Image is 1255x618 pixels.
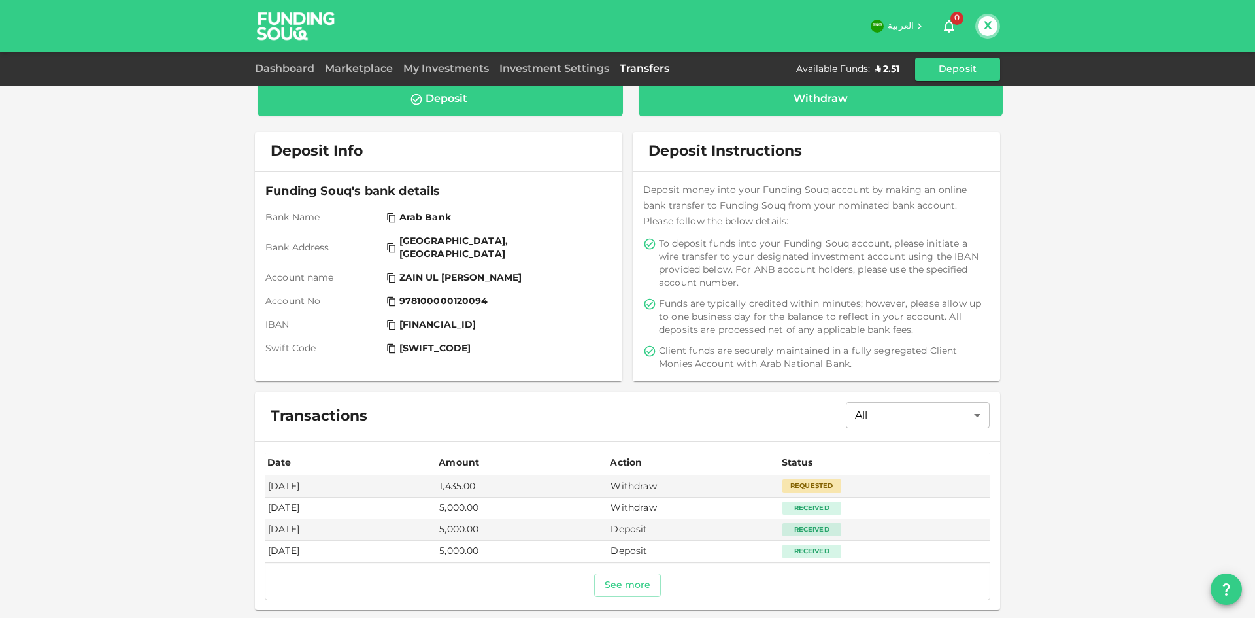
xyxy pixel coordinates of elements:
div: Received [782,523,841,536]
span: Account name [265,271,381,284]
td: [DATE] [265,541,437,562]
span: Funds are typically credited within minutes; however, please allow up to one business day for the... [659,298,987,337]
img: flag-sa.b9a346574cdc8950dd34b50780441f57.svg [871,20,884,33]
td: 5,000.00 [437,519,608,541]
div: Received [782,545,841,558]
span: 978100000120094 [399,295,488,308]
span: Funding Souq's bank details [265,182,612,201]
span: [GEOGRAPHIC_DATA], [GEOGRAPHIC_DATA] [399,235,604,261]
div: All [846,402,990,428]
td: [DATE] [265,498,437,519]
span: Deposit Info [271,143,363,161]
td: [DATE] [265,519,437,541]
div: Status [782,455,813,471]
span: Account No [265,295,381,308]
div: Received [782,502,841,515]
a: My Investments [398,64,494,74]
td: Withdraw [608,498,779,519]
span: العربية [888,22,914,31]
span: Bank Address [265,241,381,254]
a: Deposit [258,82,623,116]
div: Withdraw [794,93,848,106]
div: Action [610,455,642,471]
button: Deposit [915,58,1000,81]
td: 1,435.00 [437,475,608,497]
div: Available Funds : [796,63,870,76]
td: Deposit [608,519,779,541]
span: Deposit Instructions [648,143,802,161]
button: question [1211,574,1242,605]
a: Marketplace [320,64,398,74]
span: IBAN [265,318,381,332]
span: Client funds are securely maintained in a fully segregated Client Monies Account with Arab Nation... [659,345,987,371]
span: Transactions [271,407,367,426]
button: 0 [936,13,962,39]
div: Amount [439,455,479,471]
a: Dashboard [255,64,320,74]
span: To deposit funds into your Funding Souq account, please initiate a wire transfer to your designat... [659,237,987,290]
a: Transfers [614,64,675,74]
div: Date [267,455,292,471]
td: Withdraw [608,475,779,497]
div: ʢ 2.51 [875,63,899,76]
a: Withdraw [639,82,1003,116]
span: Swift Code [265,342,381,355]
button: X [978,16,997,36]
a: Investment Settings [494,64,614,74]
span: Deposit money into your Funding Souq account by making an online bank transfer to Funding Souq fr... [643,186,967,226]
span: [FINANCIAL_ID] [399,318,477,332]
div: Deposit [426,93,467,106]
span: 0 [950,12,963,25]
td: 5,000.00 [437,541,608,562]
button: See more [594,574,661,597]
td: Deposit [608,541,779,562]
div: Requested [782,479,841,492]
span: ZAIN UL [PERSON_NAME] [399,271,522,284]
span: [SWIFT_CODE] [399,342,471,355]
td: 5,000.00 [437,498,608,519]
span: Arab Bank [399,211,451,224]
span: Bank Name [265,211,381,224]
td: [DATE] [265,475,437,497]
